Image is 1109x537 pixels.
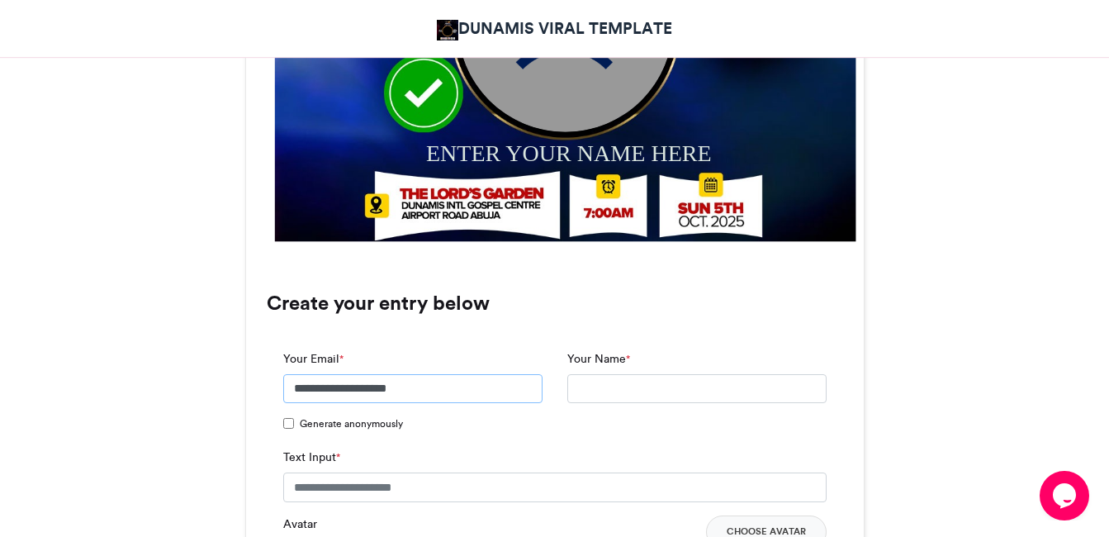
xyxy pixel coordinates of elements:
iframe: chat widget [1040,471,1092,520]
span: Generate anonymously [300,416,403,431]
input: Generate anonymously [283,418,294,429]
label: Avatar [283,516,317,533]
img: DUNAMIS VIRAL TEMPLATE [437,20,459,40]
div: ENTER YOUR NAME HERE [425,137,734,169]
label: Text Input [283,449,340,466]
label: Your Email [283,350,344,368]
a: DUNAMIS VIRAL TEMPLATE [437,17,673,40]
h3: Create your entry below [267,293,843,313]
label: Your Name [567,350,630,368]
